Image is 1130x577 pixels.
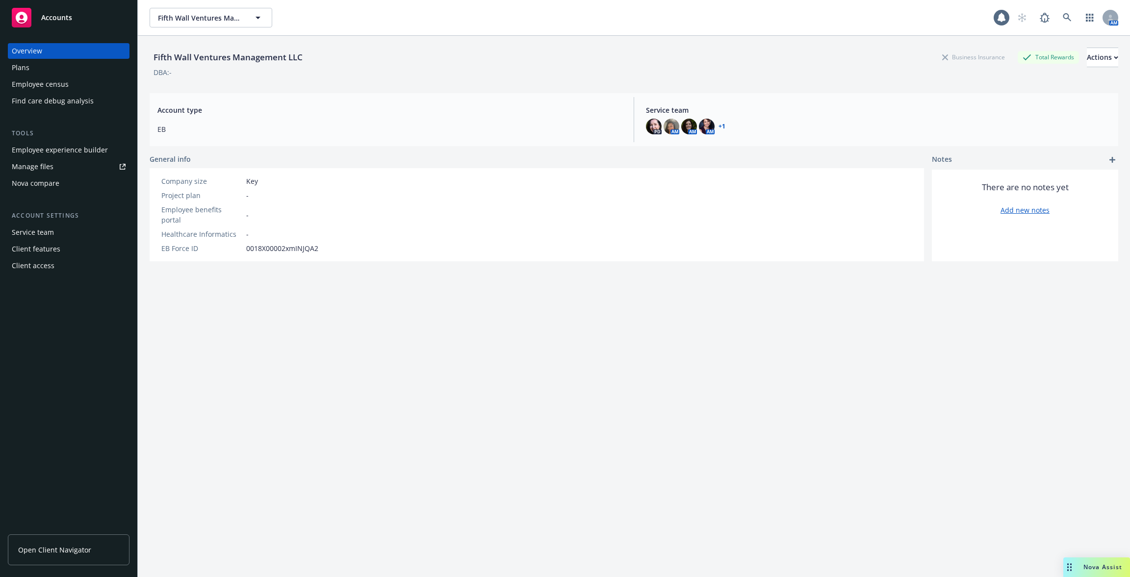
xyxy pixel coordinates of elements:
span: Accounts [41,14,72,22]
span: Notes [932,154,952,166]
img: photo [699,119,715,134]
a: Switch app [1080,8,1100,27]
a: Accounts [8,4,129,31]
img: photo [664,119,679,134]
button: Actions [1087,48,1118,67]
a: Nova compare [8,176,129,191]
a: Employee experience builder [8,142,129,158]
div: Overview [12,43,42,59]
a: Add new notes [1001,205,1050,215]
a: Report a Bug [1035,8,1054,27]
img: photo [681,119,697,134]
span: Fifth Wall Ventures Management LLC [158,13,243,23]
a: Manage files [8,159,129,175]
span: - [246,229,249,239]
a: Search [1057,8,1077,27]
span: General info [150,154,191,164]
a: Overview [8,43,129,59]
a: Employee census [8,76,129,92]
div: Employee experience builder [12,142,108,158]
div: Drag to move [1063,557,1076,577]
div: Business Insurance [937,51,1010,63]
span: Nova Assist [1083,563,1122,571]
a: add [1106,154,1118,166]
div: Employee census [12,76,69,92]
a: Find care debug analysis [8,93,129,109]
a: Plans [8,60,129,75]
a: Client access [8,258,129,274]
div: Account settings [8,211,129,221]
a: +1 [719,124,725,129]
div: Find care debug analysis [12,93,94,109]
div: Healthcare Informatics [161,229,242,239]
div: EB Force ID [161,243,242,253]
div: Client features [12,241,60,257]
div: Client access [12,258,54,274]
span: There are no notes yet [982,181,1069,193]
a: Start snowing [1012,8,1032,27]
span: Account type [157,105,622,115]
a: Client features [8,241,129,257]
div: Manage files [12,159,53,175]
div: Company size [161,176,242,186]
div: Fifth Wall Ventures Management LLC [150,51,307,64]
a: Service team [8,225,129,240]
div: Tools [8,128,129,138]
span: - [246,210,249,220]
div: Total Rewards [1018,51,1079,63]
span: Open Client Navigator [18,545,91,555]
span: EB [157,124,622,134]
span: Key [246,176,258,186]
span: 0018X00002xmINJQA2 [246,243,318,253]
div: Project plan [161,190,242,201]
img: photo [646,119,662,134]
div: Plans [12,60,29,75]
div: Employee benefits portal [161,204,242,225]
span: - [246,190,249,201]
span: Service team [646,105,1110,115]
button: Nova Assist [1063,557,1130,577]
div: Service team [12,225,54,240]
div: Nova compare [12,176,59,191]
div: DBA: - [154,67,172,77]
button: Fifth Wall Ventures Management LLC [150,8,272,27]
